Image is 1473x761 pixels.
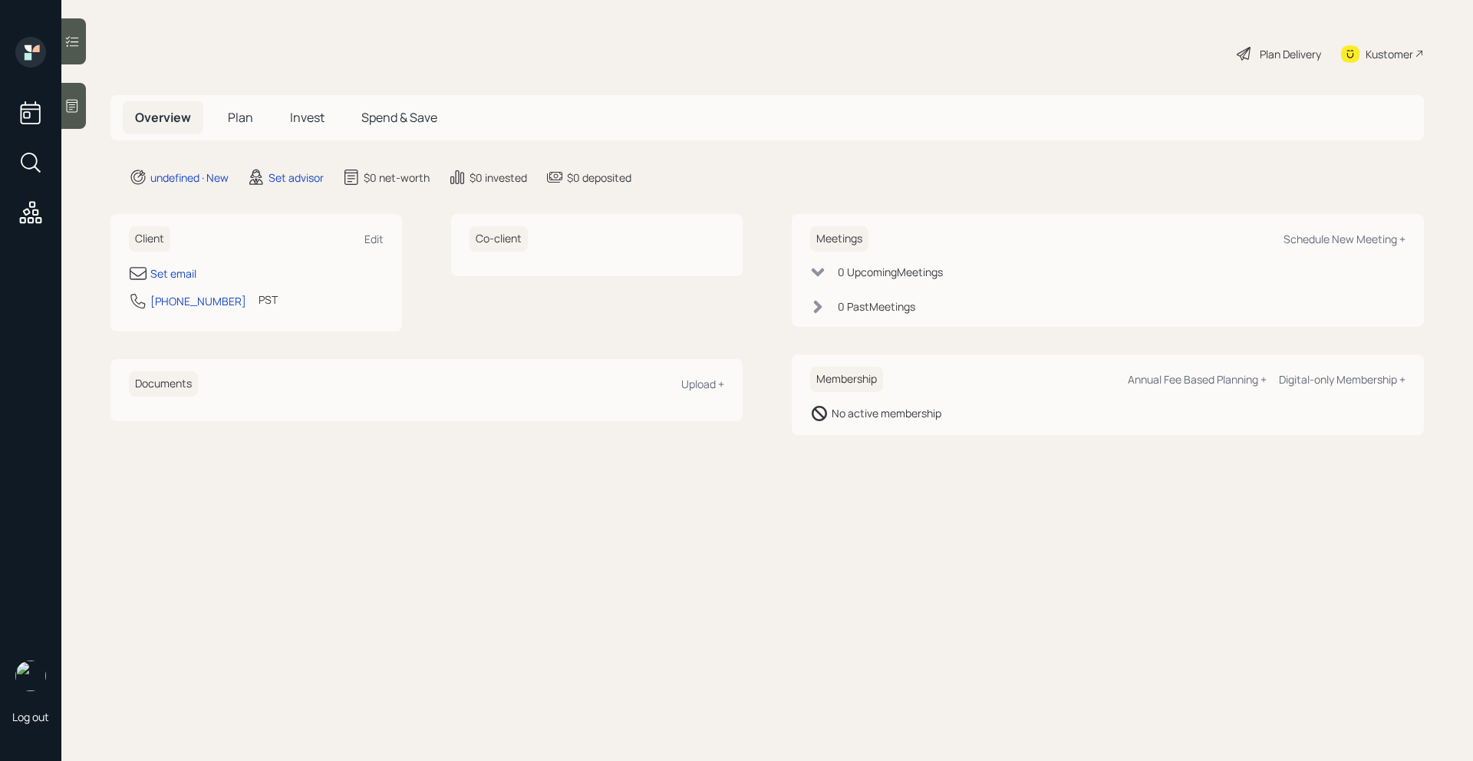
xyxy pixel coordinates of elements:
[838,264,943,280] div: 0 Upcoming Meeting s
[810,226,868,252] h6: Meetings
[269,170,324,186] div: Set advisor
[259,292,278,308] div: PST
[1284,232,1405,246] div: Schedule New Meeting +
[1279,372,1405,387] div: Digital-only Membership +
[832,405,941,421] div: No active membership
[567,170,631,186] div: $0 deposited
[810,367,883,392] h6: Membership
[1128,372,1267,387] div: Annual Fee Based Planning +
[150,293,246,309] div: [PHONE_NUMBER]
[129,226,170,252] h6: Client
[129,371,198,397] h6: Documents
[364,170,430,186] div: $0 net-worth
[12,710,49,724] div: Log out
[150,265,196,282] div: Set email
[838,298,915,315] div: 0 Past Meeting s
[364,232,384,246] div: Edit
[470,170,527,186] div: $0 invested
[290,109,325,126] span: Invest
[470,226,528,252] h6: Co-client
[1260,46,1321,62] div: Plan Delivery
[15,661,46,691] img: retirable_logo.png
[150,170,229,186] div: undefined · New
[135,109,191,126] span: Overview
[681,377,724,391] div: Upload +
[228,109,253,126] span: Plan
[1366,46,1413,62] div: Kustomer
[361,109,437,126] span: Spend & Save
